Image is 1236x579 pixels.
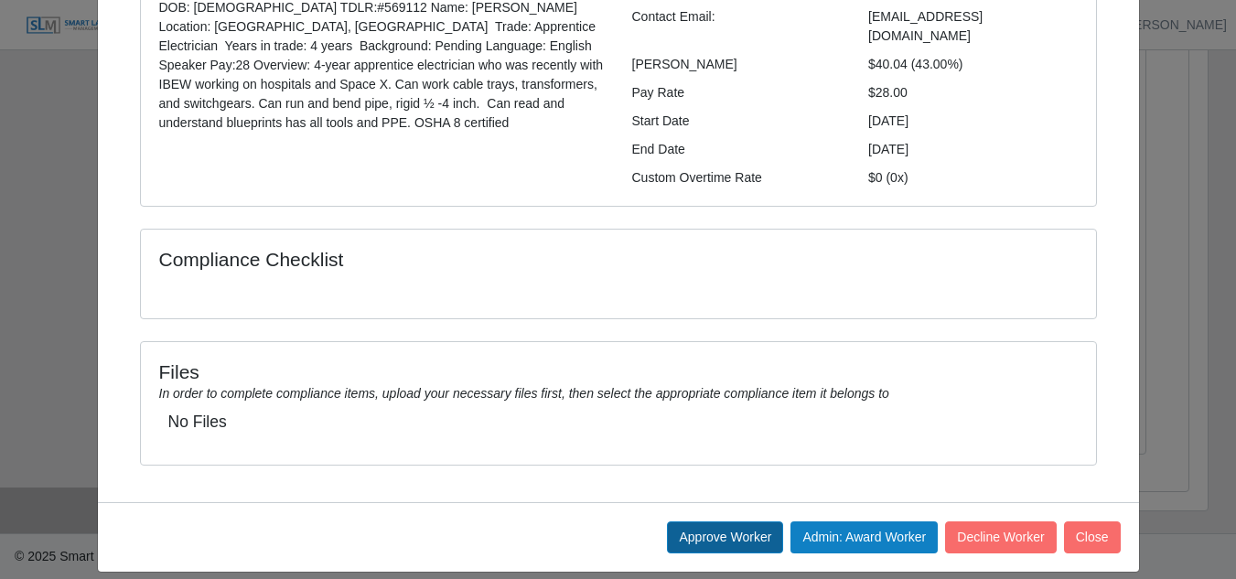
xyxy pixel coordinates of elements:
[159,360,1078,383] h4: Files
[168,413,1069,432] h5: No Files
[159,386,889,401] i: In order to complete compliance items, upload your necessary files first, then select the appropr...
[868,142,908,156] span: [DATE]
[854,112,1091,131] div: [DATE]
[1064,521,1121,553] button: Close
[868,9,983,43] span: [EMAIL_ADDRESS][DOMAIN_NAME]
[618,83,855,102] div: Pay Rate
[159,248,762,271] h4: Compliance Checklist
[854,83,1091,102] div: $28.00
[854,55,1091,74] div: $40.04 (43.00%)
[618,55,855,74] div: [PERSON_NAME]
[618,7,855,46] div: Contact Email:
[945,521,1056,553] button: Decline Worker
[868,170,908,185] span: $0 (0x)
[618,140,855,159] div: End Date
[618,168,855,188] div: Custom Overtime Rate
[790,521,938,553] button: Admin: Award Worker
[618,112,855,131] div: Start Date
[667,521,783,553] button: Approve Worker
